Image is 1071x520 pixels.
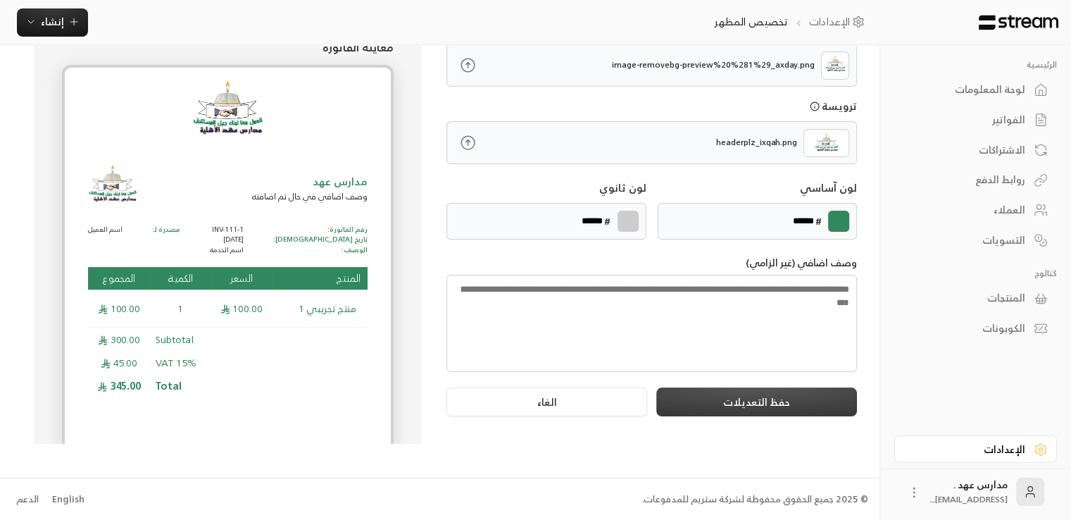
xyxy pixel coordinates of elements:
a: المنتجات [894,285,1057,312]
a: العملاء [894,197,1057,224]
a: لوحة المعلومات [894,76,1057,104]
p: وصف اضافي في حال تم اضافته [252,190,368,203]
div: © 2025 جميع الحقوق محفوظة لشركة ستريم للمدفوعات. [642,493,868,507]
td: Total [151,374,211,397]
div: مدارس عهد . [929,478,1008,506]
td: 345.00 [88,374,151,397]
div: English [52,493,84,507]
button: حفظ التعديلات [656,388,857,416]
td: 300.00 [88,328,151,351]
th: السعر [211,267,273,291]
a: التسويات [894,226,1057,254]
p: image-removebg-preview%20%281%29_axday.png [612,59,815,71]
div: روابط الدفع [912,173,1025,187]
p: لون آساسي [800,180,857,196]
p: # [815,213,822,229]
th: المنتج [273,267,368,291]
a: الدعم [11,487,43,512]
div: الكوبونات [912,321,1025,335]
button: إنشاء [17,8,88,37]
div: الإعدادات [912,442,1025,457]
p: headerplz_ixqah.png [716,137,797,149]
a: الكوبونات [894,315,1057,342]
div: الفواتير [912,113,1025,127]
svg: يجب أن يكون حجم الشعار اقل من 1MB, الملفات المقبولة هيا PNG و JPG [810,101,820,111]
p: # [604,213,610,229]
a: الاشتراكات [894,136,1057,163]
th: المجموع [88,267,151,291]
img: Logo [977,15,1060,30]
p: لون ثانوي [599,180,646,196]
div: التسويات [912,233,1025,247]
p: الرئيسية [894,59,1057,70]
a: روابط الدفع [894,166,1057,194]
td: 100.00 [211,290,273,328]
p: مدارس عهد [252,174,368,190]
span: إنشاء [41,13,64,30]
p: كتالوج [894,268,1057,279]
div: لوحة المعلومات [912,82,1025,97]
p: اسم الخدمة [210,245,244,256]
p: [DATE] [210,235,244,245]
button: الغاء [446,388,647,416]
td: 45.00 [88,351,151,374]
p: معاينة الفاتورة [62,39,393,56]
img: Logo [88,163,137,213]
a: الإعدادات [809,14,870,30]
td: منتج تجريبي 1 [273,290,368,328]
img: header [803,129,849,157]
div: الاشتراكات [912,143,1025,157]
p: مصدرة لـ: [152,225,180,235]
p: رقم الفاتورة: [273,225,368,235]
img: Logo [825,55,846,76]
td: 100.00 [88,290,151,328]
a: الفواتير [894,106,1057,134]
p: وصف اضافي (غير الزامي) [446,255,857,270]
p: اسم العميل [88,225,123,235]
td: Subtotal [151,328,211,351]
img: headerplz_ixqah.png [65,68,390,152]
th: الكمية [151,267,211,291]
span: [EMAIL_ADDRESS].... [929,492,1008,507]
span: 1 [174,302,188,316]
p: ترويسة [822,99,857,114]
div: العملاء [912,203,1025,217]
p: الوصف: [273,245,368,256]
nav: breadcrumb [714,14,869,30]
p: تاريخ [DEMOGRAPHIC_DATA]: [273,235,368,245]
p: INV-111-1 [210,225,244,235]
div: المنتجات [912,291,1025,305]
td: VAT 15% [151,351,211,374]
table: Products Preview [88,267,368,398]
a: الإعدادات [894,435,1057,463]
p: تخصيص المظهر [714,14,788,30]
